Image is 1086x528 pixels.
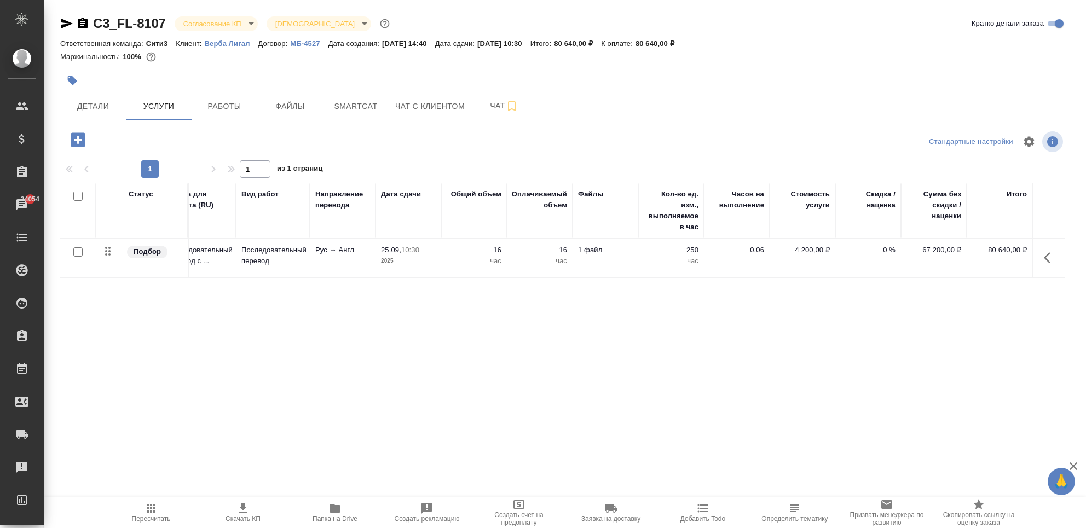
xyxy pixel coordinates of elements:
[749,497,841,528] button: Определить тематику
[1037,245,1064,271] button: Показать кнопки
[477,39,530,48] p: [DATE] 10:30
[290,38,328,48] a: МБ-4527
[435,39,477,48] p: Дата сдачи:
[933,497,1025,528] button: Скопировать ссылку на оценку заказа
[132,100,185,113] span: Услуги
[226,515,261,523] span: Скачать КП
[123,53,144,61] p: 100%
[704,239,770,277] td: 0.06
[381,189,421,200] div: Дата сдачи
[578,189,603,200] div: Файлы
[926,134,1016,150] div: split button
[129,189,153,200] div: Статус
[175,16,258,31] div: Согласование КП
[289,497,381,528] button: Папка на Drive
[578,245,633,256] p: 1 файл
[775,189,830,211] div: Стоимость услуги
[972,18,1044,29] span: Кратко детали заказа
[657,497,749,528] button: Добавить Todo
[447,245,501,256] p: 16
[180,19,245,28] button: Согласование КП
[328,39,382,48] p: Дата создания:
[176,39,204,48] p: Клиент:
[972,245,1027,256] p: 80 640,00 ₽
[644,245,698,256] p: 250
[105,497,197,528] button: Пересчитать
[315,189,370,211] div: Направление перевода
[241,245,304,266] p: Последовательный перевод
[395,515,460,523] span: Создать рекламацию
[601,39,636,48] p: К оплате:
[76,17,89,30] button: Скопировать ссылку
[146,39,176,48] p: Сити3
[512,256,567,266] p: час
[841,189,896,211] div: Скидка / наценка
[264,100,316,113] span: Файлы
[530,39,554,48] p: Итого:
[1016,129,1042,155] span: Настроить таблицу
[60,53,123,61] p: Маржинальность:
[167,245,230,266] p: Последовательный перевод с ...
[1052,470,1071,493] span: 🙏
[447,256,501,266] p: час
[554,39,601,48] p: 80 640,00 ₽
[512,189,567,211] div: Оплачиваемый объем
[512,245,567,256] p: 16
[197,497,289,528] button: Скачать КП
[67,100,119,113] span: Детали
[761,515,828,523] span: Определить тематику
[644,189,698,233] div: Кол-во ед. изм., выполняемое в час
[3,191,41,218] a: 34054
[939,511,1018,526] span: Скопировать ссылку на оценку заказа
[267,16,371,31] div: Согласование КП
[93,16,166,31] a: C3_FL-8107
[315,245,370,256] p: Рус → Англ
[480,511,558,526] span: Создать счет на предоплату
[841,245,896,256] p: 0 %
[775,245,830,256] p: 4 200,00 ₽
[636,39,683,48] p: 80 640,00 ₽
[330,100,382,113] span: Smartcat
[60,17,73,30] button: Скопировать ссылку для ЯМессенджера
[401,246,419,254] p: 10:30
[277,162,323,178] span: из 1 страниц
[205,39,258,48] p: Верба Лигал
[1007,189,1027,200] div: Итого
[290,39,328,48] p: МБ-4527
[60,39,146,48] p: Ответственная команда:
[644,256,698,266] p: час
[132,515,171,523] span: Пересчитать
[505,100,518,113] svg: Подписаться
[680,515,725,523] span: Добавить Todo
[382,39,435,48] p: [DATE] 14:40
[63,129,93,151] button: Добавить услугу
[906,245,961,256] p: 67 200,00 ₽
[378,16,392,31] button: Доп статусы указывают на важность/срочность заказа
[198,100,251,113] span: Работы
[14,194,46,205] span: 34054
[709,189,764,211] div: Часов на выполнение
[144,50,158,64] button: 0.00 RUB;
[167,189,230,211] div: Услуга для клиента (RU)
[473,497,565,528] button: Создать счет на предоплату
[395,100,465,113] span: Чат с клиентом
[313,515,357,523] span: Папка на Drive
[841,497,933,528] button: Призвать менеджера по развитию
[241,189,279,200] div: Вид работ
[381,256,436,266] p: 2025
[60,68,84,92] button: Добавить тэг
[478,99,530,113] span: Чат
[1048,468,1075,495] button: 🙏
[381,246,401,254] p: 25.09,
[272,19,358,28] button: [DEMOGRAPHIC_DATA]
[565,497,657,528] button: Заявка на доставку
[258,39,291,48] p: Договор:
[847,511,926,526] span: Призвать менеджера по развитию
[906,189,961,222] div: Сумма без скидки / наценки
[205,38,258,48] a: Верба Лигал
[1042,131,1065,152] span: Посмотреть информацию
[451,189,501,200] div: Общий объем
[581,515,640,523] span: Заявка на доставку
[134,246,161,257] p: Подбор
[381,497,473,528] button: Создать рекламацию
